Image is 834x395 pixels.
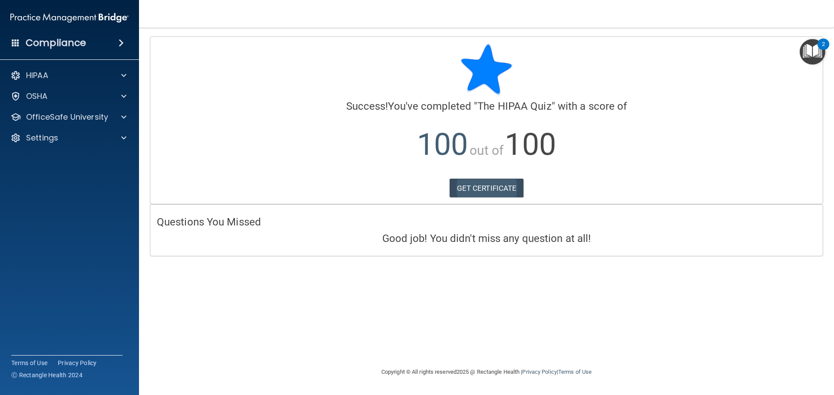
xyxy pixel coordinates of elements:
[10,70,126,81] a: HIPAA
[558,369,592,375] a: Terms of Use
[417,127,468,162] span: 100
[157,233,816,244] h4: Good job! You didn't miss any question at all!
[800,39,825,65] button: Open Resource Center, 2 new notifications
[346,100,388,112] span: Success!
[26,133,58,143] p: Settings
[522,369,556,375] a: Privacy Policy
[157,101,816,112] h4: You've completed " " with a score of
[450,179,524,198] a: GET CERTIFICATE
[477,100,551,112] span: The HIPAA Quiz
[11,371,83,379] span: Ⓒ Rectangle Health 2024
[10,133,126,143] a: Settings
[157,216,816,228] h4: Questions You Missed
[10,91,126,101] a: OSHA
[26,112,108,122] p: OfficeSafe University
[10,112,126,122] a: OfficeSafe University
[11,359,47,367] a: Terms of Use
[791,335,824,368] iframe: Drift Widget Chat Controller
[26,37,86,49] h4: Compliance
[26,91,48,101] p: OSHA
[328,358,645,386] div: Copyright © All rights reserved 2025 @ Rectangle Health | |
[505,127,556,162] span: 100
[460,43,513,95] img: blue-star-rounded.9d042014.png
[10,9,129,26] img: PMB logo
[470,143,504,158] span: out of
[26,70,48,81] p: HIPAA
[58,359,97,367] a: Privacy Policy
[822,44,825,55] div: 2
